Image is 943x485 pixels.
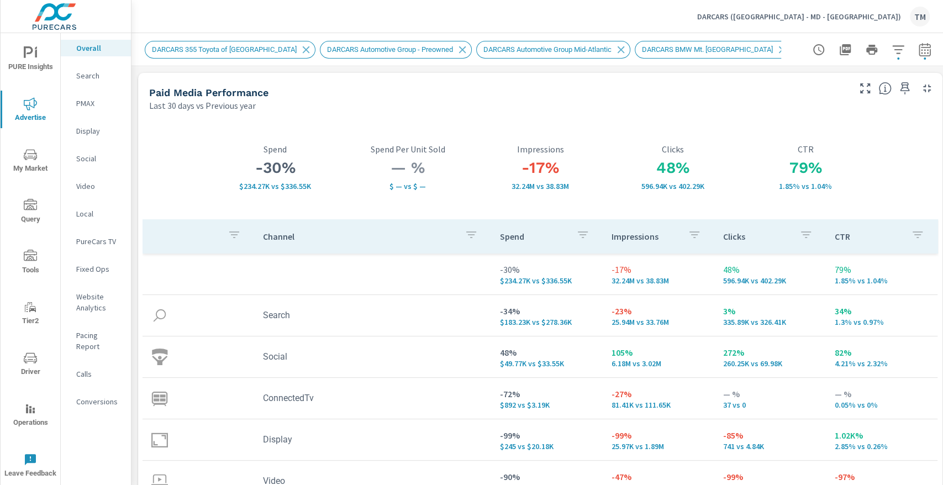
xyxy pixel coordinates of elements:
[4,250,57,277] span: Tools
[151,349,168,365] img: icon-social.svg
[61,327,131,355] div: Pacing Report
[607,159,739,177] h3: 48%
[341,182,474,191] p: $ — vs $ —
[151,431,168,448] img: icon-display.svg
[914,39,936,61] button: Select Date Range
[500,231,567,242] p: Spend
[835,400,929,409] p: 0.05% vs 0%
[149,87,268,98] h5: Paid Media Performance
[500,263,594,276] p: -30%
[835,470,929,483] p: -97%
[61,150,131,167] div: Social
[76,330,122,352] p: Pacing Report
[254,384,491,412] td: ConnectedTv
[896,80,914,97] span: Save this to your personalized report
[209,144,341,154] p: Spend
[4,351,57,378] span: Driver
[254,342,491,371] td: Social
[723,276,817,285] p: 596.94K vs 402.29K
[76,396,122,407] p: Conversions
[723,304,817,318] p: 3%
[474,182,607,191] p: 32,243,769 vs 38,825,803
[635,41,792,59] div: DARCARS BMW Mt. [GEOGRAPHIC_DATA]
[723,387,817,400] p: — %
[61,288,131,316] div: Website Analytics
[341,144,474,154] p: Spend Per Unit Sold
[76,236,122,247] p: PureCars TV
[612,470,705,483] p: -47%
[612,318,705,326] p: 25,935,150 vs 33,757,291
[500,442,594,451] p: $245 vs $20,181
[612,442,705,451] p: 25,969 vs 1,894,694
[500,429,594,442] p: -99%
[878,82,892,95] span: Understand performance metrics over the selected time range.
[607,144,739,154] p: Clicks
[61,123,131,139] div: Display
[151,307,168,324] img: icon-search.svg
[476,41,630,59] div: DARCARS Automotive Group Mid-Atlantic
[635,45,779,54] span: DARCARS BMW Mt. [GEOGRAPHIC_DATA]
[151,390,168,407] img: icon-connectedtv.svg
[612,359,705,368] p: 6,176,959 vs 3,016,031
[4,148,57,175] span: My Market
[723,400,817,409] p: 37 vs 0
[500,276,594,285] p: $234,267 vs $336,553
[76,43,122,54] p: Overall
[723,470,817,483] p: -99%
[723,359,817,368] p: 260,253 vs 69,977
[887,39,909,61] button: Apply Filters
[254,301,491,329] td: Search
[835,304,929,318] p: 34%
[4,301,57,328] span: Tier2
[612,276,705,285] p: 32.24M vs 38.83M
[835,442,929,451] p: 2.85% vs 0.26%
[607,182,739,191] p: 596.94K vs 402.29K
[76,263,122,275] p: Fixed Ops
[500,387,594,400] p: -72%
[500,359,594,368] p: $49,768 vs $33,553
[474,144,607,154] p: Impressions
[861,39,883,61] button: Print Report
[723,318,817,326] p: 335.89K vs 326.41K
[910,7,930,27] div: TM
[612,400,705,409] p: 81,410 vs 111,649
[61,261,131,277] div: Fixed Ops
[500,304,594,318] p: -34%
[4,46,57,73] span: PURE Insights
[209,159,341,177] h3: -30%
[4,453,57,480] span: Leave Feedback
[76,291,122,313] p: Website Analytics
[61,366,131,382] div: Calls
[835,318,929,326] p: 1.3% vs 0.97%
[835,387,929,400] p: — %
[61,67,131,84] div: Search
[76,153,122,164] p: Social
[320,41,472,59] div: DARCARS Automotive Group - Preowned
[254,425,491,454] td: Display
[835,276,929,285] p: 1.85% vs 1.04%
[474,159,607,177] h3: -17%
[612,429,705,442] p: -99%
[697,12,901,22] p: DARCARS ([GEOGRAPHIC_DATA] - MD - [GEOGRAPHIC_DATA])
[500,400,594,409] p: $892 vs $3,185
[149,99,256,112] p: Last 30 days vs Previous year
[61,40,131,56] div: Overall
[4,97,57,124] span: Advertise
[76,208,122,219] p: Local
[76,181,122,192] p: Video
[723,263,817,276] p: 48%
[612,263,705,276] p: -17%
[835,359,929,368] p: 4.21% vs 2.32%
[4,199,57,226] span: Query
[612,304,705,318] p: -23%
[209,182,341,191] p: $234,267 vs $336,553
[500,346,594,359] p: 48%
[61,233,131,250] div: PureCars TV
[76,70,122,81] p: Search
[612,346,705,359] p: 105%
[320,45,460,54] span: DARCARS Automotive Group - Preowned
[723,429,817,442] p: -85%
[76,368,122,379] p: Calls
[76,125,122,136] p: Display
[341,159,474,177] h3: — %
